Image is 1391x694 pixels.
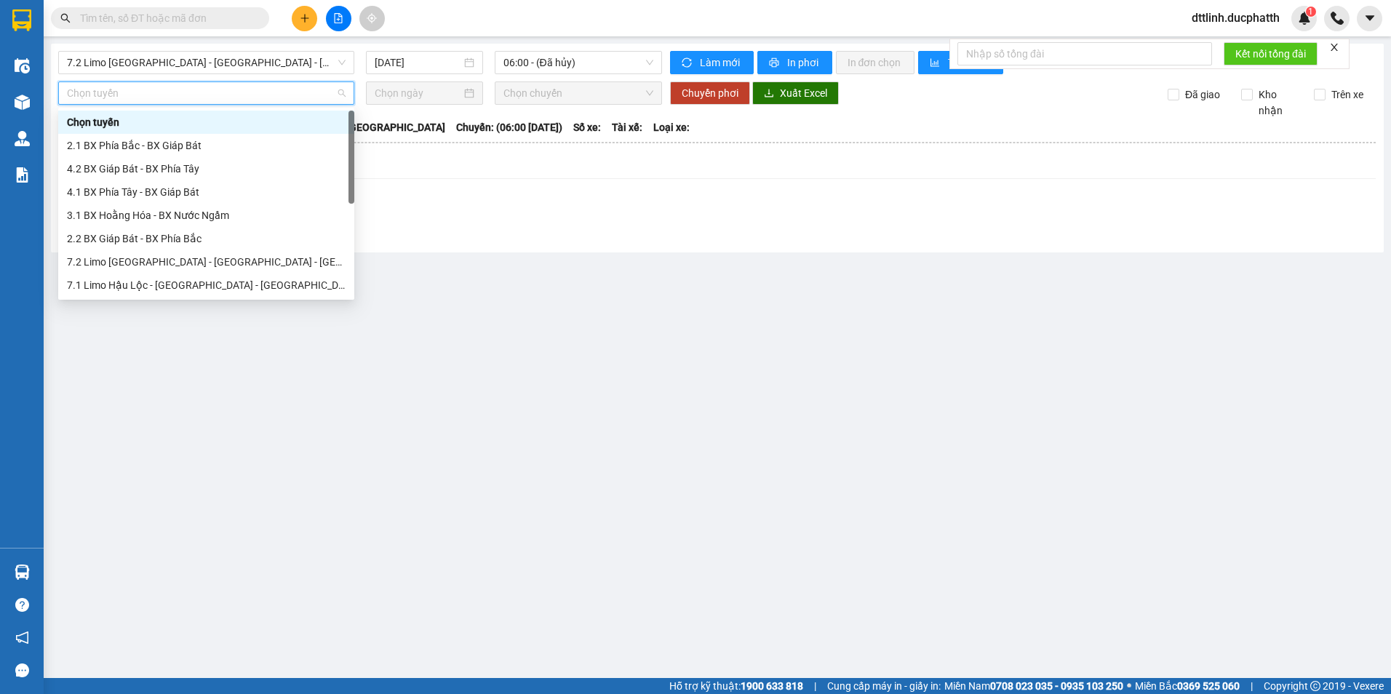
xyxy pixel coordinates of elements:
span: message [15,663,29,677]
sup: 1 [1306,7,1316,17]
span: 1 [1308,7,1313,17]
button: bar-chartThống kê [918,51,1003,74]
div: 2.1 BX Phía Bắc - BX Giáp Bát [58,134,354,157]
strong: 0708 023 035 - 0935 103 250 [990,680,1123,692]
span: sync [682,57,694,69]
span: Chọn tuyến [67,82,346,104]
span: Kết nối tổng đài [1235,46,1306,62]
span: In phơi [787,55,821,71]
img: logo-vxr [12,9,31,31]
div: 4.1 BX Phía Tây - BX Giáp Bát [58,180,354,204]
button: downloadXuất Excel [752,81,839,105]
span: Kho nhận [1253,87,1304,119]
span: notification [15,631,29,645]
span: question-circle [15,598,29,612]
span: 7.2 Limo Hà Nội - Bỉm Sơn - Hậu Lộc [67,52,346,73]
span: printer [769,57,781,69]
span: Đã giao [1179,87,1226,103]
div: 4.1 BX Phía Tây - BX Giáp Bát [67,184,346,200]
input: Tìm tên, số ĐT hoặc mã đơn [80,10,252,26]
span: Hỗ trợ kỹ thuật: [669,678,803,694]
span: ⚪️ [1127,683,1131,689]
span: search [60,13,71,23]
strong: 1900 633 818 [741,680,803,692]
span: Làm mới [700,55,742,71]
img: warehouse-icon [15,131,30,146]
button: Chuyển phơi [670,81,750,105]
div: Chọn tuyến [67,114,346,130]
img: warehouse-icon [15,565,30,580]
input: Nhập số tổng đài [957,42,1212,65]
div: 7.2 Limo Hà Nội - Bỉm Sơn - Hậu Lộc [58,250,354,274]
div: 3.1 BX Hoằng Hóa - BX Nước Ngầm [67,207,346,223]
span: dttlinh.ducphatth [1180,9,1291,27]
img: warehouse-icon [15,58,30,73]
div: 2.2 BX Giáp Bát - BX Phía Bắc [58,227,354,250]
span: copyright [1310,681,1320,691]
span: Số xe: [573,119,601,135]
span: Cung cấp máy in - giấy in: [827,678,941,694]
button: plus [292,6,317,31]
div: 2.1 BX Phía Bắc - BX Giáp Bát [67,137,346,153]
div: 4.2 BX Giáp Bát - BX Phía Tây [67,161,346,177]
span: bar-chart [930,57,942,69]
span: Trên xe [1326,87,1369,103]
button: file-add [326,6,351,31]
button: caret-down [1357,6,1382,31]
div: 7.1 Limo Hậu Lộc - Bỉm Sơn - Hà Nội [58,274,354,297]
img: icon-new-feature [1298,12,1311,25]
span: | [1251,678,1253,694]
span: | [814,678,816,694]
button: printerIn phơi [757,51,832,74]
span: Miền Nam [944,678,1123,694]
img: warehouse-icon [15,95,30,110]
span: Chọn chuyến [503,82,654,104]
div: 4.2 BX Giáp Bát - BX Phía Tây [58,157,354,180]
button: Kết nối tổng đài [1224,42,1318,65]
span: file-add [333,13,343,23]
img: solution-icon [15,167,30,183]
span: Tài xế: [612,119,642,135]
span: plus [300,13,310,23]
div: Chọn tuyến [58,111,354,134]
span: Miền Bắc [1135,678,1240,694]
div: 7.2 Limo [GEOGRAPHIC_DATA] - [GEOGRAPHIC_DATA] - [GEOGRAPHIC_DATA] [67,254,346,270]
div: 3.1 BX Hoằng Hóa - BX Nước Ngầm [58,204,354,227]
input: Chọn ngày [375,85,461,101]
span: close [1329,42,1339,52]
button: aim [359,6,385,31]
strong: 0369 525 060 [1177,680,1240,692]
span: aim [367,13,377,23]
span: Chuyến: (06:00 [DATE]) [456,119,562,135]
div: 2.2 BX Giáp Bát - BX Phía Bắc [67,231,346,247]
img: phone-icon [1331,12,1344,25]
button: syncLàm mới [670,51,754,74]
span: 06:00 - (Đã hủy) [503,52,654,73]
button: In đơn chọn [836,51,915,74]
span: Loại xe: [653,119,690,135]
div: 7.1 Limo Hậu Lộc - [GEOGRAPHIC_DATA] - [GEOGRAPHIC_DATA] [67,277,346,293]
input: 12/10/2025 [375,55,461,71]
span: caret-down [1363,12,1376,25]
